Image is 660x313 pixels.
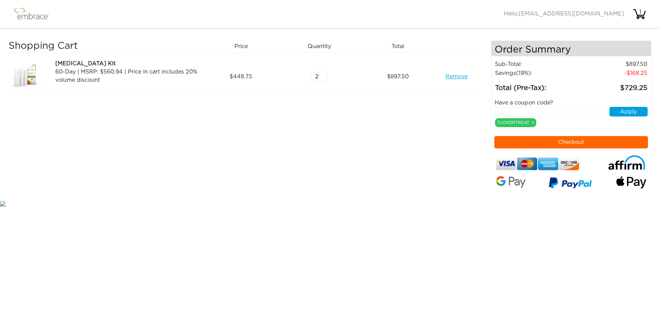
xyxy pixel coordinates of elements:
[489,99,653,107] div: Have a coupon code?
[361,41,440,52] div: Total
[579,60,648,69] td: 897.50
[308,42,331,51] span: Quantity
[55,68,199,84] div: 60-Day | MSRP: $560.94 | Price in cart includes 20% volume discount
[495,78,579,93] td: Total (Pre-Tax):
[519,11,624,16] span: [EMAIL_ADDRESS][DOMAIN_NAME]
[634,8,647,16] div: 1
[12,5,57,23] img: logo.png
[9,41,199,52] h3: Shopping Cart
[495,69,579,78] td: Savings :
[496,155,580,172] img: credit-cards.png
[532,119,534,125] a: x
[55,59,199,68] div: [MEDICAL_DATA] Kit
[579,78,648,93] td: 729.25
[495,60,579,69] td: Sub-Total:
[632,11,646,16] a: 1
[616,176,646,189] img: fullApplePay.png
[504,11,624,16] span: Hello,
[9,59,43,94] img: a09f5d18-8da6-11e7-9c79-02e45ca4b85b.jpeg
[609,107,648,116] button: Apply
[607,155,646,170] img: affirm-logo.svg
[516,70,531,76] span: (19%)
[494,136,648,148] button: Checkout
[495,118,536,127] div: TUCKORTREAT
[205,41,283,52] div: Price
[445,72,467,81] a: Remove
[632,7,646,21] img: cart
[230,72,252,81] span: 448.75
[496,176,526,188] img: Google-Pay-Logo.svg
[579,69,648,78] td: 168.25
[491,41,651,56] h4: Order Summary
[387,72,409,81] span: 897.50
[549,175,592,193] img: paypal-v3.png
